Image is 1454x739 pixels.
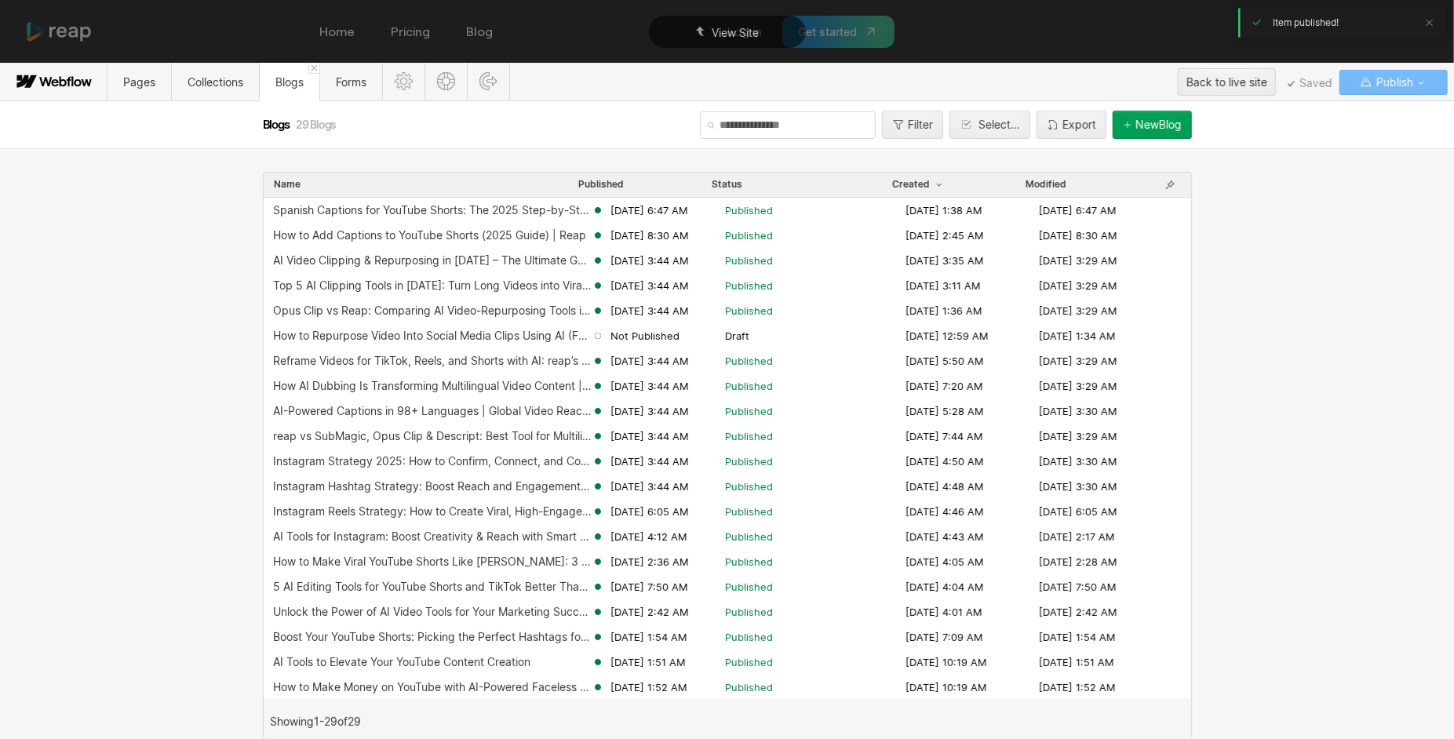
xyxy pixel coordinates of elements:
[610,278,689,293] span: [DATE] 3:44 AM
[273,254,592,267] div: AI Video Clipping & Repurposing in [DATE] – The Ultimate Guide for Creators
[273,480,592,493] div: Instagram Hashtag Strategy: Boost Reach and Engagement the Smart Way
[906,329,989,343] span: [DATE] 12:59 AM
[882,111,943,139] button: Filter
[336,75,366,89] span: Forms
[188,75,243,89] span: Collections
[1135,118,1182,131] div: New Blog
[308,63,319,74] a: Close 'Blogs' tab
[610,555,689,569] span: [DATE] 2:36 AM
[906,429,983,443] span: [DATE] 7:44 AM
[1039,379,1117,393] span: [DATE] 3:29 AM
[610,304,689,318] span: [DATE] 3:44 AM
[273,656,530,668] div: AI Tools to Elevate Your YouTube Content Creation
[725,354,773,368] span: Published
[1037,111,1106,139] button: Export
[711,177,743,191] button: Status
[978,118,1020,131] div: Select...
[273,606,592,618] div: Unlock the Power of AI Video Tools for Your Marketing Success
[610,630,687,644] span: [DATE] 1:54 AM
[1039,580,1117,594] span: [DATE] 7:50 AM
[906,630,983,644] span: [DATE] 7:09 AM
[906,555,984,569] span: [DATE] 4:05 AM
[273,304,592,317] div: Opus Clip vs Reap: Comparing AI Video-Repurposing Tools in [DATE]
[725,278,773,293] span: Published
[273,631,592,643] div: Boost Your YouTube Shorts: Picking the Perfect Hashtags for More Views
[610,253,689,268] span: [DATE] 3:44 AM
[1026,178,1066,191] span: Modified
[1039,354,1117,368] span: [DATE] 3:29 AM
[725,655,773,669] span: Published
[610,479,689,493] span: [DATE] 3:44 AM
[610,530,687,544] span: [DATE] 4:12 AM
[273,405,592,417] div: AI-Powered Captions in 98+ Languages | Global Video Reach with reap
[610,228,689,242] span: [DATE] 8:30 AM
[610,404,689,418] span: [DATE] 3:44 AM
[273,279,592,292] div: Top 5 AI Clipping Tools in [DATE]: Turn Long Videos into Viral Clips
[725,680,773,694] span: Published
[1062,118,1096,131] div: Export
[725,228,773,242] span: Published
[725,454,773,468] span: Published
[610,329,680,343] span: Not Published
[906,530,984,544] span: [DATE] 4:43 AM
[892,178,946,191] span: Created
[906,680,987,694] span: [DATE] 10:19 AM
[275,75,304,89] span: Blogs
[906,203,982,217] span: [DATE] 1:38 AM
[906,580,984,594] span: [DATE] 4:04 AM
[1039,680,1116,694] span: [DATE] 1:52 AM
[273,530,592,543] div: AI Tools for Instagram: Boost Creativity & Reach with Smart Content Creation
[273,355,592,367] div: Reframe Videos for TikTok, Reels, and Shorts with AI: reap’s Auto Reframe Tool
[610,429,689,443] span: [DATE] 3:44 AM
[725,479,773,493] span: Published
[1288,80,1332,88] span: Saved
[273,177,301,191] button: Name
[906,278,981,293] span: [DATE] 3:11 AM
[610,454,689,468] span: [DATE] 3:44 AM
[725,429,773,443] span: Published
[906,404,984,418] span: [DATE] 5:28 AM
[906,454,984,468] span: [DATE] 4:50 AM
[725,203,773,217] span: Published
[725,404,773,418] span: Published
[725,580,773,594] span: Published
[1039,203,1117,217] span: [DATE] 6:47 AM
[273,581,592,593] div: 5 AI Editing Tools for YouTube Shorts and TikTok Better Than CapCut
[273,681,592,693] div: How to Make Money on YouTube with AI-Powered Faceless Videos
[1039,278,1117,293] span: [DATE] 3:29 AM
[1113,111,1192,139] button: NewBlog
[1039,479,1117,493] span: [DATE] 3:30 AM
[1025,177,1067,191] button: Modified
[578,177,625,191] button: Published
[610,580,688,594] span: [DATE] 7:50 AM
[906,379,983,393] span: [DATE] 7:20 AM
[610,504,689,519] span: [DATE] 6:05 AM
[906,253,984,268] span: [DATE] 3:35 AM
[270,715,361,728] span: Showing 1 - 29 of 29
[1339,70,1448,95] button: Publish
[906,354,984,368] span: [DATE] 5:50 AM
[906,228,984,242] span: [DATE] 2:45 AM
[949,111,1030,139] button: Select...
[273,430,592,442] div: reap vs SubMagic, Opus Clip & Descript: Best Tool for Multilingual Video Editing
[1039,329,1116,343] span: [DATE] 1:34 AM
[1039,605,1117,619] span: [DATE] 2:42 AM
[273,455,592,468] div: Instagram Strategy 2025: How to Confirm, Connect, and Convert Your Followers
[1373,71,1413,94] span: Publish
[725,379,773,393] span: Published
[1039,655,1114,669] span: [DATE] 1:51 AM
[578,178,624,191] span: Published
[1039,630,1116,644] span: [DATE] 1:54 AM
[610,605,689,619] span: [DATE] 2:42 AM
[273,204,592,217] div: Spanish Captions for YouTube Shorts: The 2025 Step-by-Step
[1039,253,1117,268] span: [DATE] 3:29 AM
[1039,228,1117,242] span: [DATE] 8:30 AM
[273,505,592,518] div: Instagram Reels Strategy: How to Create Viral, High-Engagement Videos
[712,26,759,39] span: View Site
[1039,404,1117,418] span: [DATE] 3:30 AM
[610,680,687,694] span: [DATE] 1:52 AM
[610,203,688,217] span: [DATE] 6:47 AM
[123,75,155,89] span: Pages
[273,229,586,242] div: How to Add Captions to YouTube Shorts (2025 Guide) | Reap
[274,178,301,191] span: Name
